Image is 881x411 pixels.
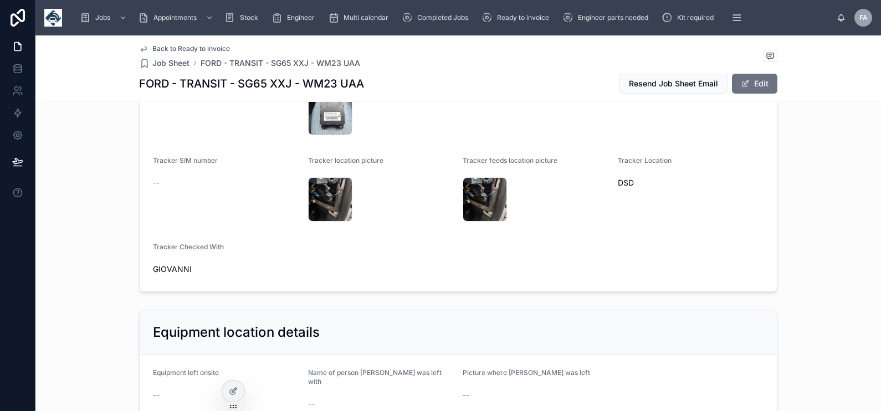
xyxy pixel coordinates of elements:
span: Stock [240,13,258,22]
span: Picture where [PERSON_NAME] was left [463,368,590,377]
button: Edit [732,74,777,94]
span: Resend Job Sheet Email [629,78,718,89]
span: Appointments [153,13,197,22]
span: Equipment left onsite [153,368,219,377]
span: Kit required [677,13,714,22]
span: DSD [618,177,764,188]
span: Jobs [95,13,110,22]
span: Engineer parts needed [578,13,648,22]
a: Jobs [76,8,132,28]
span: Tracker SIM number [153,156,218,165]
span: Ready to invoice [497,13,549,22]
h1: FORD - TRANSIT - SG65 XXJ - WM23 UAA [139,76,364,91]
span: FA [859,13,868,22]
span: -- [308,398,315,409]
span: -- [153,177,160,188]
a: Back to Ready to invoice [139,44,230,53]
a: Engineer parts needed [559,8,656,28]
span: Tracker location picture [308,156,383,165]
a: Kit required [658,8,721,28]
span: -- [153,389,160,400]
span: -- [463,389,469,400]
span: Tracker feeds location picture [463,156,557,165]
div: scrollable content [71,6,837,30]
span: GIOVANNI [153,264,299,275]
a: FORD - TRANSIT - SG65 XXJ - WM23 UAA [201,58,360,69]
span: Engineer [287,13,315,22]
img: App logo [44,9,62,27]
a: Ready to invoice [478,8,557,28]
button: Resend Job Sheet Email [619,74,728,94]
a: Job Sheet [139,58,189,69]
span: Back to Ready to invoice [152,44,230,53]
a: Stock [221,8,266,28]
a: Engineer [268,8,322,28]
span: Job Sheet [152,58,189,69]
span: Completed Jobs [417,13,468,22]
span: Tracker Location [618,156,672,165]
span: Name of person [PERSON_NAME] was left with [308,368,442,386]
span: Tracker Checked With [153,243,224,251]
a: Multi calendar [325,8,396,28]
a: Appointments [135,8,219,28]
a: Completed Jobs [398,8,476,28]
span: Multi calendar [344,13,388,22]
h2: Equipment location details [153,323,320,341]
